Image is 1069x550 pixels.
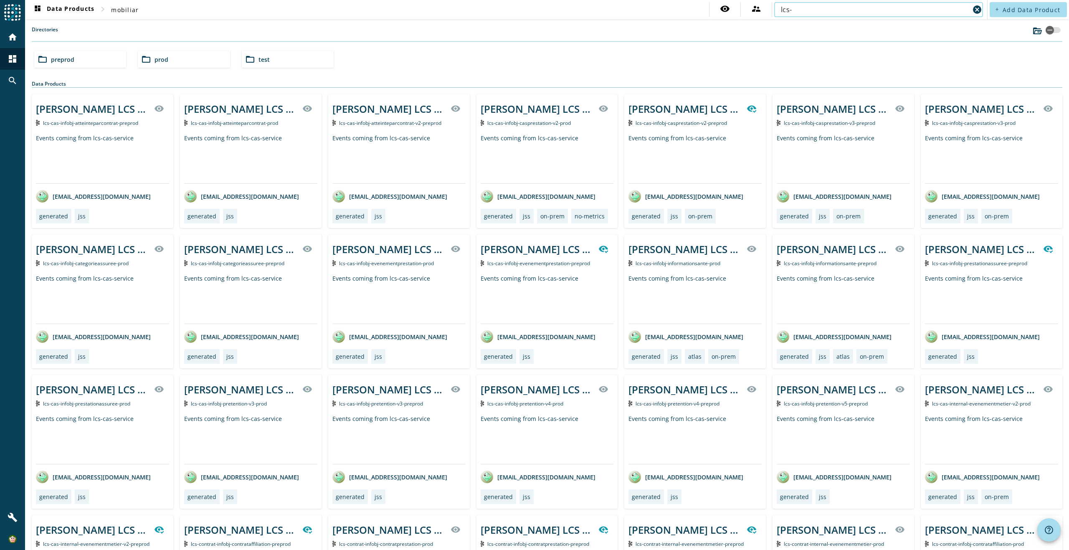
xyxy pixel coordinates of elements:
[481,102,594,116] div: [PERSON_NAME] LCS Cas infobj of casprestation producer version 2
[481,400,484,406] img: Kafka Topic: lcs-cas-infobj-pretention-v4-prod
[777,260,780,266] img: Kafka Topic: lcs-cas-infobj-informationsante-preprod
[187,493,216,501] div: generated
[332,120,336,126] img: Kafka Topic: lcs-cas-infobj-atteinteparcontrat-v2-preprod
[819,352,826,360] div: jss
[628,330,743,343] div: [EMAIL_ADDRESS][DOMAIN_NAME]
[8,32,18,42] mat-icon: home
[187,212,216,220] div: generated
[36,471,151,483] div: [EMAIL_ADDRESS][DOMAIN_NAME]
[481,330,595,343] div: [EMAIL_ADDRESS][DOMAIN_NAME]
[598,384,608,394] mat-icon: visibility
[925,471,1040,483] div: [EMAIL_ADDRESS][DOMAIN_NAME]
[925,120,929,126] img: Kafka Topic: lcs-cas-infobj-casprestation-v3-prod
[628,120,632,126] img: Kafka Topic: lcs-cas-infobj-casprestation-v2-preprod
[995,7,999,12] mat-icon: add
[155,56,168,63] span: prod
[484,352,513,360] div: generated
[184,541,188,547] img: Kafka Topic: lcs-contrat-infobj-contrataffiliation-preprod
[339,540,433,547] span: Kafka Topic: lcs-contrat-infobj-contratprestation-prod
[925,541,929,547] img: Kafka Topic: lcs-contrat-infobj-contrataffiliation-prod
[928,493,957,501] div: generated
[487,400,563,407] span: Kafka Topic: lcs-cas-infobj-pretention-v4-prod
[628,330,641,343] img: avatar
[33,5,94,15] span: Data Products
[925,383,1038,396] div: [PERSON_NAME] LCS Cas Internal event
[836,212,861,220] div: on-prem
[628,190,743,203] div: [EMAIL_ADDRESS][DOMAIN_NAME]
[628,523,742,537] div: [PERSON_NAME] LCS Contrat infobj producer
[777,120,780,126] img: Kafka Topic: lcs-cas-infobj-casprestation-v3-preprod
[932,119,1016,127] span: Kafka Topic: lcs-cas-infobj-casprestation-v3-prod
[451,244,461,254] mat-icon: visibility
[925,134,1058,183] div: Events coming from lcs-cas-service
[985,493,1009,501] div: on-prem
[628,134,762,183] div: Events coming from lcs-cas-service
[895,525,905,535] mat-icon: visibility
[481,541,484,547] img: Kafka Topic: lcs-contrat-infobj-contratprestation-preprod
[184,471,299,483] div: [EMAIL_ADDRESS][DOMAIN_NAME]
[184,330,197,343] img: avatar
[226,493,234,501] div: jss
[111,6,139,14] span: mobiliar
[332,471,447,483] div: [EMAIL_ADDRESS][DOMAIN_NAME]
[332,523,446,537] div: [PERSON_NAME] LCS Contrat infobj producer
[8,76,18,86] mat-icon: search
[777,383,890,396] div: [PERSON_NAME] LCS Cas infobj of Pretention producer version 5
[628,190,641,203] img: avatar
[628,400,632,406] img: Kafka Topic: lcs-cas-infobj-pretention-v4-preprod
[39,212,68,220] div: generated
[33,5,43,15] mat-icon: dashboard
[985,212,1009,220] div: on-prem
[258,56,270,63] span: test
[339,400,423,407] span: Kafka Topic: lcs-cas-infobj-pretention-v3-preprod
[36,242,149,256] div: [PERSON_NAME] LCS Cas infobj of Categorie Assuree producer
[895,244,905,254] mat-icon: visibility
[191,260,284,267] span: Kafka Topic: lcs-cas-infobj-categorieassuree-preprod
[43,540,149,547] span: Kafka Topic: lcs-cas-internal-evenementmetier-v2-preprod
[187,352,216,360] div: generated
[38,54,48,64] mat-icon: folder_open
[747,244,757,254] mat-icon: visibility
[184,471,197,483] img: avatar
[481,471,493,483] img: avatar
[8,54,18,64] mat-icon: dashboard
[777,190,892,203] div: [EMAIL_ADDRESS][DOMAIN_NAME]
[967,493,975,501] div: jss
[191,400,267,407] span: Kafka Topic: lcs-cas-infobj-pretention-v3-prod
[36,102,149,116] div: [PERSON_NAME] LCS Cas infobj of atteinteparcontrat producer
[819,493,826,501] div: jss
[487,119,571,127] span: Kafka Topic: lcs-cas-infobj-casprestation-v2-prod
[781,5,970,15] input: Search (% or * for wildcards)
[751,4,761,14] mat-icon: supervisor_account
[777,471,789,483] img: avatar
[628,383,742,396] div: [PERSON_NAME] LCS Cas infobj of Pretention producer version 4
[36,471,48,483] img: avatar
[336,352,365,360] div: generated
[141,54,151,64] mat-icon: folder_open
[784,400,868,407] span: Kafka Topic: lcs-cas-infobj-pretention-v5-preprod
[671,212,678,220] div: jss
[78,493,86,501] div: jss
[29,2,98,17] button: Data Products
[332,190,447,203] div: [EMAIL_ADDRESS][DOMAIN_NAME]
[184,260,188,266] img: Kafka Topic: lcs-cas-infobj-categorieassuree-preprod
[928,352,957,360] div: generated
[632,212,661,220] div: generated
[777,415,910,464] div: Events coming from lcs-cas-service
[932,540,1024,547] span: Kafka Topic: lcs-contrat-infobj-contrataffiliation-prod
[36,523,149,537] div: [PERSON_NAME] LCS Cas Internal event
[777,471,892,483] div: [EMAIL_ADDRESS][DOMAIN_NAME]
[540,212,565,220] div: on-prem
[628,541,632,547] img: Kafka Topic: lcs-contrat-internal-evenementmetier-preprod
[36,134,169,183] div: Events coming from lcs-cas-service
[451,384,461,394] mat-icon: visibility
[184,415,317,464] div: Events coming from lcs-cas-service
[4,4,21,21] img: spoud-logo.svg
[32,26,58,41] label: Directories
[302,384,312,394] mat-icon: visibility
[332,274,466,324] div: Events coming from lcs-cas-service
[375,212,382,220] div: jss
[226,352,234,360] div: jss
[36,120,40,126] img: Kafka Topic: lcs-cas-infobj-atteinteparcontrat-preprod
[895,384,905,394] mat-icon: visibility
